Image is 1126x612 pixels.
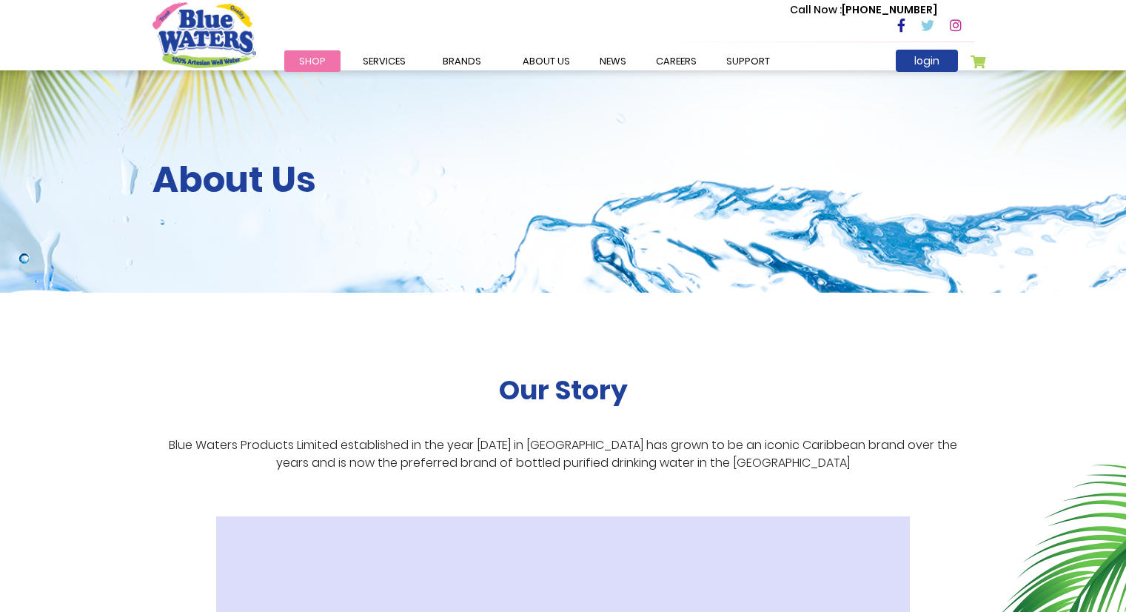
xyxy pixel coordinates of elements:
h2: About Us [153,159,974,202]
span: Services [363,54,406,68]
span: Shop [299,54,326,68]
span: Call Now : [790,2,842,17]
p: [PHONE_NUMBER] [790,2,937,18]
h2: Our Story [499,374,628,406]
a: store logo [153,2,256,67]
a: login [896,50,958,72]
a: support [711,50,785,72]
a: careers [641,50,711,72]
p: Blue Waters Products Limited established in the year [DATE] in [GEOGRAPHIC_DATA] has grown to be ... [153,436,974,472]
a: News [585,50,641,72]
span: Brands [443,54,481,68]
a: about us [508,50,585,72]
